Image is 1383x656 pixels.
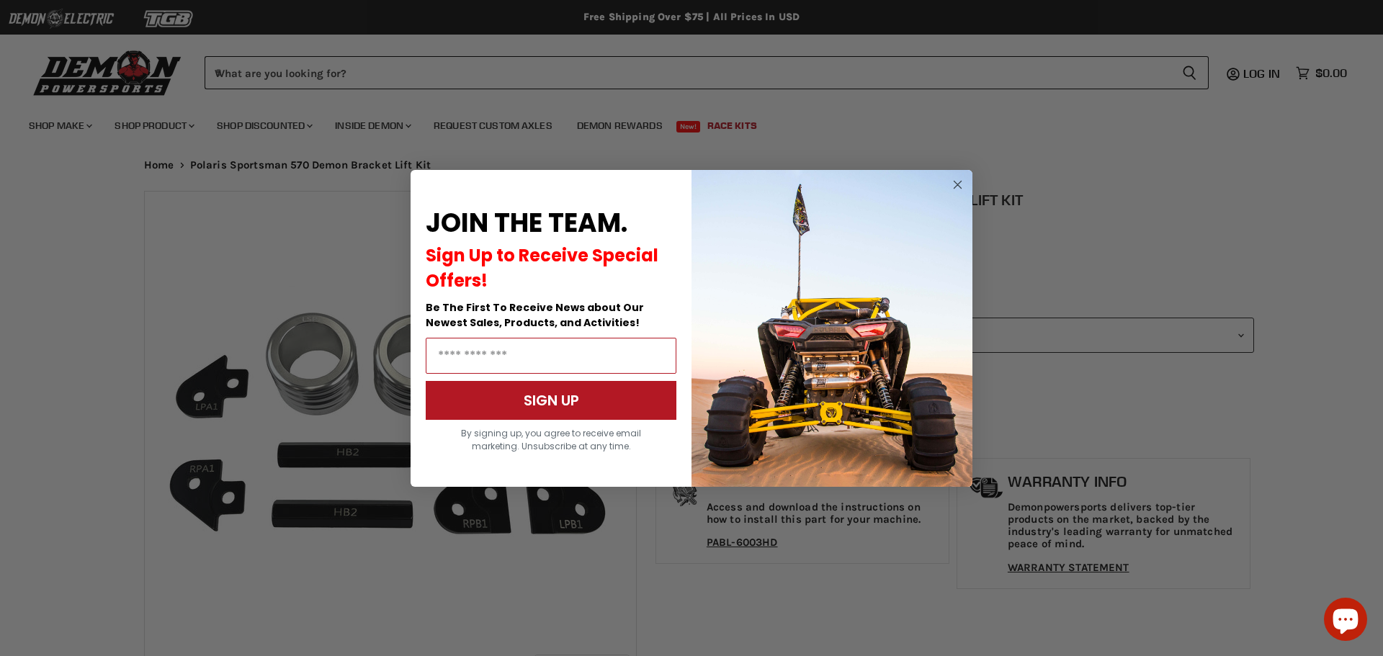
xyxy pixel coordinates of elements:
[426,381,676,420] button: SIGN UP
[691,170,972,487] img: a9095488-b6e7-41ba-879d-588abfab540b.jpeg
[426,300,644,330] span: Be The First To Receive News about Our Newest Sales, Products, and Activities!
[426,338,676,374] input: Email Address
[461,427,641,452] span: By signing up, you agree to receive email marketing. Unsubscribe at any time.
[426,205,627,241] span: JOIN THE TEAM.
[1320,598,1371,644] inbox-online-store-chat: Shopify online store chat
[949,176,967,194] button: Close dialog
[426,243,658,292] span: Sign Up to Receive Special Offers!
